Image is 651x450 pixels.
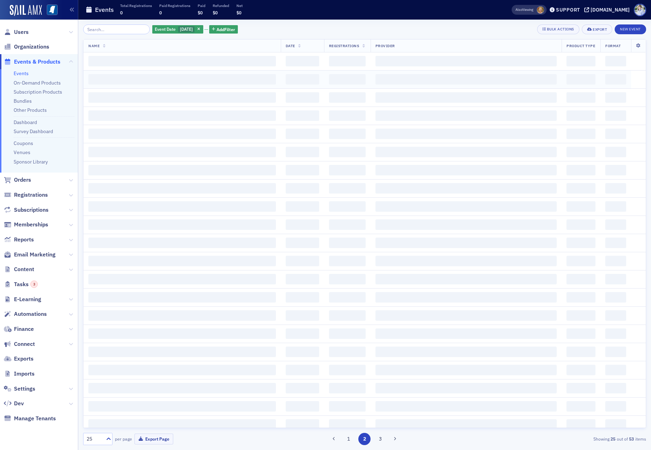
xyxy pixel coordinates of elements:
span: Dev [14,400,24,407]
button: Export Page [134,434,173,444]
span: Settings [14,385,35,393]
input: Search… [83,24,150,34]
span: ‌ [375,256,557,266]
span: ‌ [88,347,276,357]
a: Automations [4,310,47,318]
span: ‌ [375,74,557,85]
span: Registrations [14,191,48,199]
span: Manage Tenants [14,415,56,422]
a: Organizations [4,43,49,51]
span: ‌ [88,201,276,212]
span: ‌ [88,129,276,139]
span: ‌ [286,365,319,375]
span: ‌ [375,419,557,430]
span: ‌ [566,256,595,266]
span: 0 [159,10,162,15]
span: Event Date [155,26,176,32]
span: ‌ [88,310,276,321]
span: ‌ [88,219,276,230]
span: ‌ [286,292,319,303]
span: ‌ [329,419,366,430]
span: ‌ [605,310,626,321]
span: ‌ [375,56,557,66]
span: ‌ [329,292,366,303]
a: E-Learning [4,296,41,303]
span: ‌ [375,310,557,321]
a: Sponsor Library [14,159,48,165]
span: ‌ [88,292,276,303]
span: ‌ [329,74,366,85]
span: 0 [120,10,123,15]
span: Format [605,43,621,48]
a: Registrations [4,191,48,199]
span: ‌ [329,92,366,103]
a: Venues [14,149,30,155]
a: Imports [4,370,35,378]
span: Content [14,266,34,273]
span: $0 [213,10,218,15]
span: ‌ [605,129,626,139]
span: ‌ [329,365,366,375]
span: ‌ [566,274,595,284]
span: ‌ [329,56,366,66]
p: Paid [198,3,205,8]
span: ‌ [286,129,319,139]
span: ‌ [329,147,366,157]
span: ‌ [566,183,595,194]
span: Organizations [14,43,49,51]
a: Memberships [4,221,48,228]
a: Other Products [14,107,47,113]
span: ‌ [329,110,366,121]
a: Events [14,70,29,77]
a: Events & Products [4,58,60,66]
span: ‌ [329,383,366,393]
a: SailAMX [10,5,42,16]
span: [DATE] [180,26,193,32]
span: ‌ [605,183,626,194]
span: Add Filter [217,26,235,32]
button: Export [582,24,612,34]
span: ‌ [329,201,366,212]
a: Coupons [14,140,33,146]
span: ‌ [605,419,626,430]
span: ‌ [329,274,366,284]
span: ‌ [605,292,626,303]
button: 1 [343,433,355,445]
div: 25 [87,435,102,443]
span: ‌ [286,147,319,157]
span: Finance [14,325,34,333]
span: ‌ [286,201,319,212]
span: ‌ [88,92,276,103]
span: ‌ [329,183,366,194]
span: ‌ [566,110,595,121]
span: Users [14,28,29,36]
a: Email Marketing [4,251,56,259]
span: ‌ [566,201,595,212]
span: ‌ [286,92,319,103]
span: ‌ [566,238,595,248]
span: Profile [634,4,646,16]
span: ‌ [329,129,366,139]
a: Content [4,266,34,273]
span: Subscriptions [14,206,49,214]
span: ‌ [88,165,276,175]
span: ‌ [566,165,595,175]
span: Provider [375,43,395,48]
div: Showing out of items [463,436,646,442]
span: ‌ [375,183,557,194]
span: ‌ [286,310,319,321]
span: ‌ [605,365,626,375]
a: Subscription Products [14,89,62,95]
span: ‌ [286,56,319,66]
span: ‌ [375,328,557,339]
span: Email Marketing [14,251,56,259]
span: ‌ [605,274,626,284]
div: Bulk Actions [547,27,574,31]
span: ‌ [329,310,366,321]
div: 3 [30,281,38,288]
span: Ellen Vaughn [537,6,544,14]
p: Refunded [213,3,229,8]
button: 2 [358,433,371,445]
span: ‌ [286,238,319,248]
span: ‌ [329,328,366,339]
